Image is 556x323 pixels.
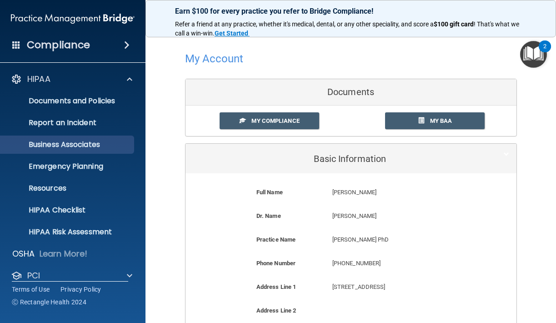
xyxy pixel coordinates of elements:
a: HIPAA [11,74,132,85]
span: Ⓒ Rectangle Health 2024 [12,298,86,307]
span: Refer a friend at any practice, whether it's medical, dental, or any other speciality, and score a [175,20,434,28]
p: [PERSON_NAME] PhD [332,234,471,245]
p: Business Associates [6,140,130,149]
p: Report an Incident [6,118,130,127]
div: Documents [185,79,516,106]
p: OSHA [12,248,35,259]
a: Terms of Use [12,285,50,294]
a: Get Started [215,30,250,37]
p: HIPAA Risk Assessment [6,227,130,237]
span: My BAA [430,117,452,124]
b: Dr. Name [256,212,281,219]
a: Basic Information [192,148,510,169]
img: PMB logo [11,10,135,28]
p: PCI [27,270,40,281]
b: Full Name [256,189,283,196]
span: My Compliance [251,117,299,124]
span: ! That's what we call a win-win. [175,20,521,37]
h4: Compliance [27,39,90,51]
p: Earn $100 for every practice you refer to Bridge Compliance! [175,7,526,15]
p: [STREET_ADDRESS] [332,282,471,293]
a: PCI [11,270,132,281]
div: 2 [543,46,546,58]
a: Privacy Policy [60,285,101,294]
p: [PHONE_NUMBER] [332,258,471,269]
b: Address Line 1 [256,283,296,290]
p: Learn More! [40,248,88,259]
p: [PERSON_NAME] [332,211,471,222]
p: Documents and Policies [6,96,130,106]
p: [PERSON_NAME] [332,187,471,198]
b: Phone Number [256,260,296,267]
b: Address Line 2 [256,307,296,314]
h5: Basic Information [192,154,482,164]
p: HIPAA [27,74,50,85]
p: HIPAA Checklist [6,206,130,215]
h4: My Account [185,53,244,65]
b: Practice Name [256,236,296,243]
p: Resources [6,184,130,193]
button: Open Resource Center, 2 new notifications [520,41,547,68]
strong: Get Started [215,30,248,37]
strong: $100 gift card [434,20,474,28]
p: Emergency Planning [6,162,130,171]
